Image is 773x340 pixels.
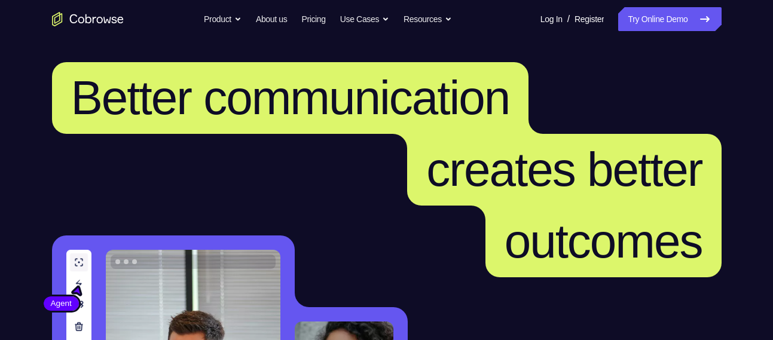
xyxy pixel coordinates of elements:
span: outcomes [505,215,702,268]
span: Better communication [71,71,510,124]
a: Pricing [301,7,325,31]
a: About us [256,7,287,31]
a: Log In [540,7,563,31]
span: / [567,12,570,26]
button: Resources [404,7,452,31]
a: Register [575,7,604,31]
button: Use Cases [340,7,389,31]
span: Agent [44,298,79,310]
span: creates better [426,143,702,196]
a: Go to the home page [52,12,124,26]
button: Product [204,7,242,31]
a: Try Online Demo [618,7,721,31]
